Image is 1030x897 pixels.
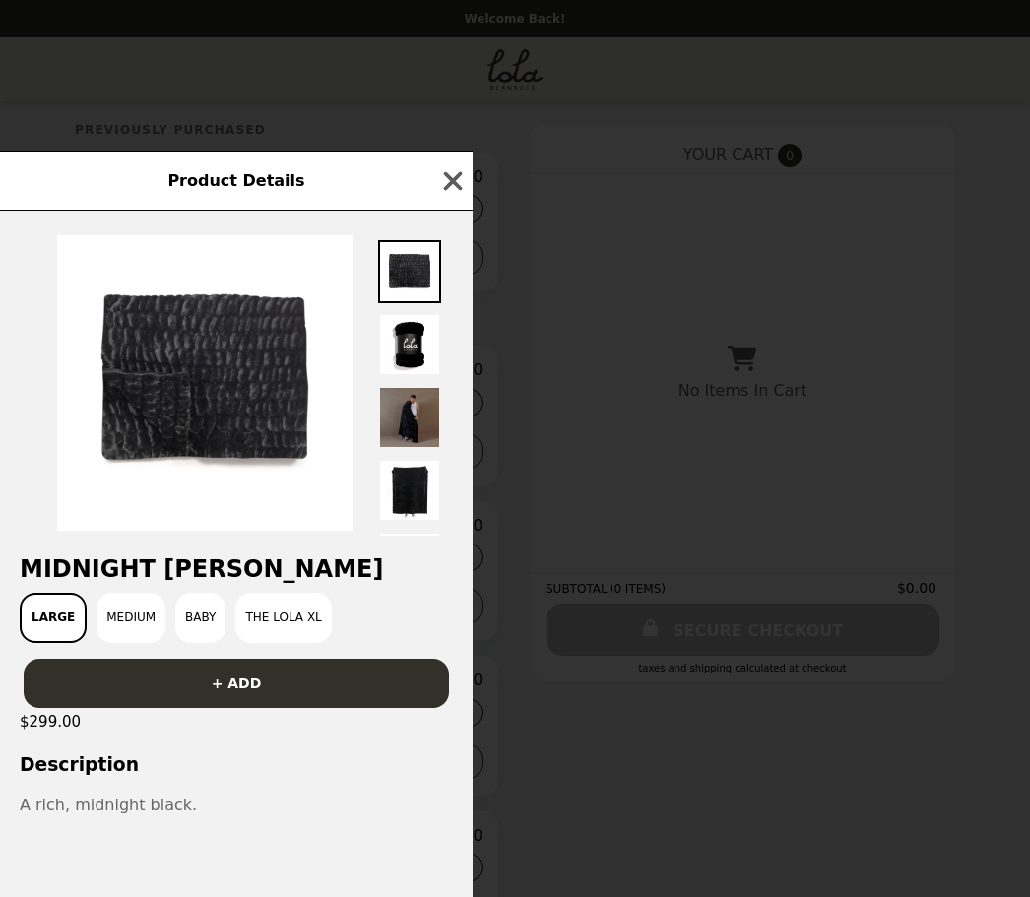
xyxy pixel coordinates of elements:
button: Medium [97,593,165,643]
p: A rich, midnight black. [20,793,453,818]
button: + ADD [24,659,449,708]
img: Thumbnail 3 [378,386,441,449]
img: Thumbnail 5 [378,532,441,595]
img: Thumbnail 2 [378,313,441,376]
button: The Lola XL [235,593,331,643]
img: Thumbnail 1 [378,240,441,303]
span: Product Details [167,171,304,190]
button: Large [20,593,87,643]
img: Thumbnail 4 [378,459,441,522]
button: Baby [175,593,225,643]
img: Large [57,235,353,531]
